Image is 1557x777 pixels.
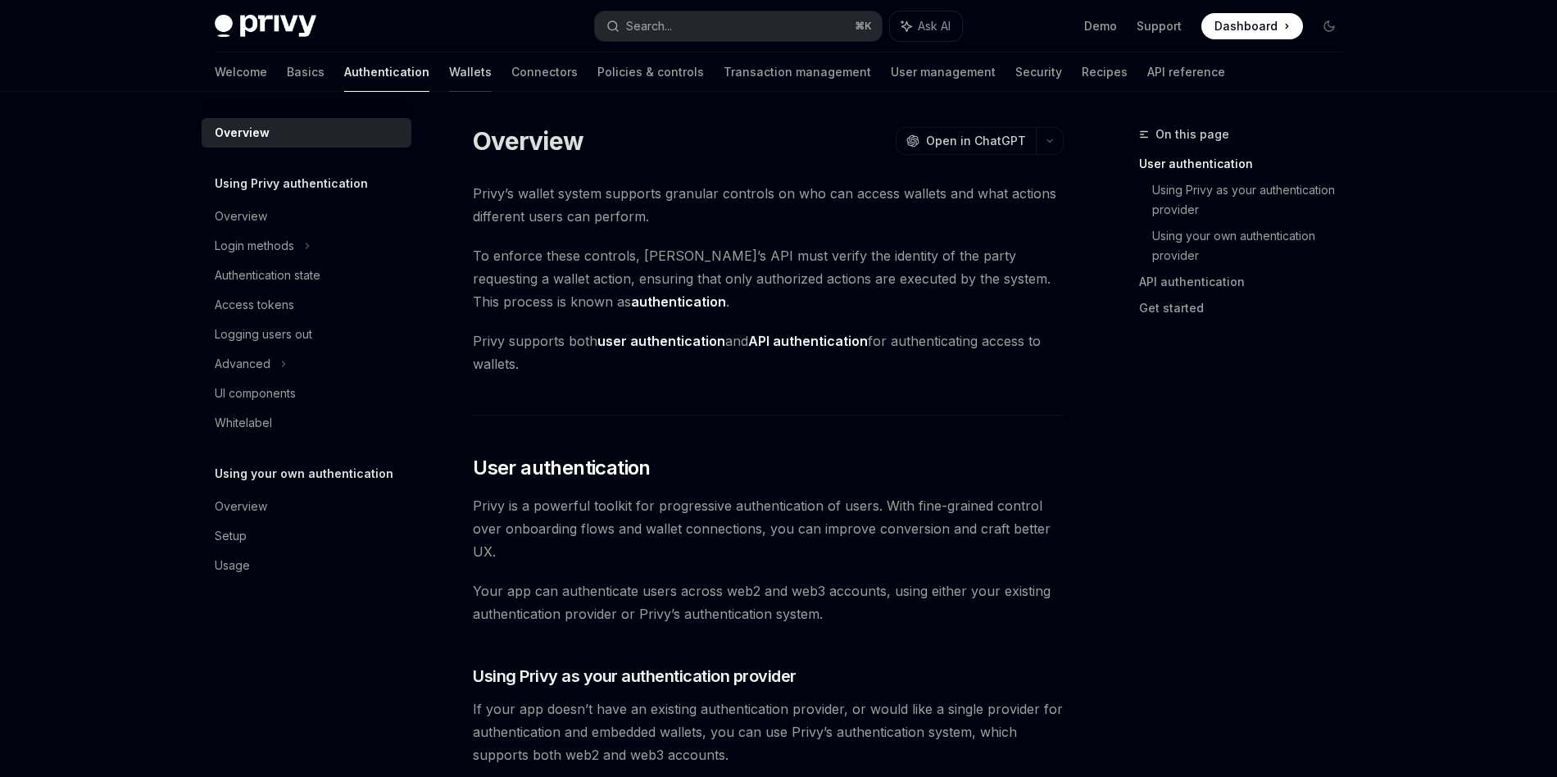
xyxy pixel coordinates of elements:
span: ⌘ K [855,20,872,33]
span: Privy is a powerful toolkit for progressive authentication of users. With fine-grained control ov... [473,494,1064,563]
span: If your app doesn’t have an existing authentication provider, or would like a single provider for... [473,697,1064,766]
a: Access tokens [202,290,411,320]
a: API reference [1147,52,1225,92]
a: Transaction management [724,52,871,92]
strong: API authentication [748,333,868,349]
a: Wallets [449,52,492,92]
span: Privy supports both and for authenticating access to wallets. [473,329,1064,375]
div: Login methods [215,236,294,256]
span: On this page [1155,125,1229,144]
a: User management [891,52,996,92]
a: Authentication state [202,261,411,290]
div: Search... [626,16,672,36]
button: Ask AI [890,11,962,41]
a: Get started [1139,295,1355,321]
strong: user authentication [597,333,725,349]
a: Welcome [215,52,267,92]
a: Authentication [344,52,429,92]
a: Overview [202,492,411,521]
button: Toggle dark mode [1316,13,1342,39]
a: Security [1015,52,1062,92]
a: Usage [202,551,411,580]
a: Recipes [1082,52,1128,92]
a: Support [1137,18,1182,34]
a: Demo [1084,18,1117,34]
span: Dashboard [1214,18,1278,34]
div: Logging users out [215,325,312,344]
button: Open in ChatGPT [896,127,1036,155]
a: API authentication [1139,269,1355,295]
span: Open in ChatGPT [926,133,1026,149]
h5: Using Privy authentication [215,174,368,193]
div: Usage [215,556,250,575]
a: Connectors [511,52,578,92]
div: UI components [215,384,296,403]
button: Search...⌘K [595,11,882,41]
a: Dashboard [1201,13,1303,39]
a: Whitelabel [202,408,411,438]
span: User authentication [473,455,651,481]
div: Authentication state [215,266,320,285]
span: To enforce these controls, [PERSON_NAME]’s API must verify the identity of the party requesting a... [473,244,1064,313]
a: Using Privy as your authentication provider [1152,177,1355,223]
div: Whitelabel [215,413,272,433]
div: Advanced [215,354,270,374]
a: UI components [202,379,411,408]
a: Basics [287,52,325,92]
span: Ask AI [918,18,951,34]
div: Setup [215,526,247,546]
a: Policies & controls [597,52,704,92]
h5: Using your own authentication [215,464,393,484]
div: Overview [215,123,270,143]
img: dark logo [215,15,316,38]
a: Setup [202,521,411,551]
div: Access tokens [215,295,294,315]
span: Privy’s wallet system supports granular controls on who can access wallets and what actions diffe... [473,182,1064,228]
div: Overview [215,207,267,226]
h1: Overview [473,126,583,156]
a: Logging users out [202,320,411,349]
a: Overview [202,118,411,148]
strong: authentication [631,293,726,310]
div: Overview [215,497,267,516]
span: Your app can authenticate users across web2 and web3 accounts, using either your existing authent... [473,579,1064,625]
a: Using your own authentication provider [1152,223,1355,269]
span: Using Privy as your authentication provider [473,665,797,688]
a: Overview [202,202,411,231]
a: User authentication [1139,151,1355,177]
